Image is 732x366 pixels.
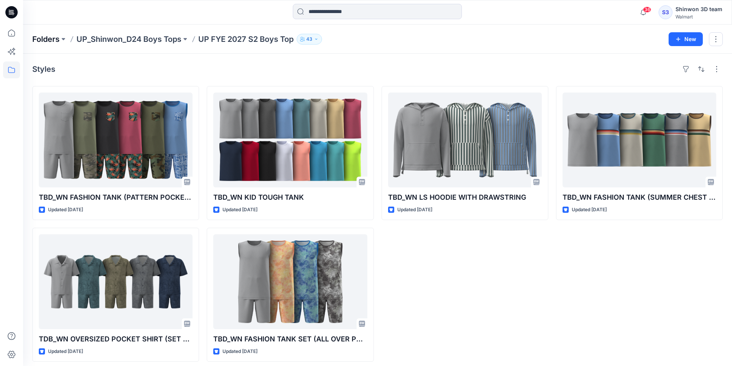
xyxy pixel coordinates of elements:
[222,206,257,214] p: Updated [DATE]
[669,32,703,46] button: New
[48,348,83,356] p: Updated [DATE]
[32,65,55,74] h4: Styles
[306,35,312,43] p: 43
[198,34,294,45] p: UP FYE 2027 S2 Boys Top
[676,5,722,14] div: Shinwon 3D team
[213,192,367,203] p: TBD_WN KID TOUGH TANK
[39,234,193,329] a: TDB_WN OVERSIZED POCKET SHIRT (SET W.SHORTER SHORTS)
[563,192,716,203] p: TBD_WN FASHION TANK (SUMMER CHEST STRIPE)
[39,192,193,203] p: TBD_WN FASHION TANK (PATTERN POCKET CONTR BINDING)
[76,34,181,45] a: UP_Shinwon_D24 Boys Tops
[213,234,367,329] a: TBD_WN FASHION TANK SET (ALL OVER PRINTS)
[39,334,193,344] p: TDB_WN OVERSIZED POCKET SHIRT (SET W.SHORTER SHORTS)
[32,34,60,45] a: Folders
[222,348,257,356] p: Updated [DATE]
[397,206,432,214] p: Updated [DATE]
[48,206,83,214] p: Updated [DATE]
[563,93,716,187] a: TBD_WN FASHION TANK (SUMMER CHEST STRIPE)
[39,93,193,187] a: TBD_WN FASHION TANK (PATTERN POCKET CONTR BINDING)
[213,93,367,187] a: TBD_WN KID TOUGH TANK
[643,7,651,13] span: 36
[659,5,672,19] div: S3
[388,93,542,187] a: TBD_WN LS HOODIE WITH DRAWSTRING
[297,34,322,45] button: 43
[676,14,722,20] div: Walmart
[388,192,542,203] p: TBD_WN LS HOODIE WITH DRAWSTRING
[572,206,607,214] p: Updated [DATE]
[213,334,367,344] p: TBD_WN FASHION TANK SET (ALL OVER PRINTS)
